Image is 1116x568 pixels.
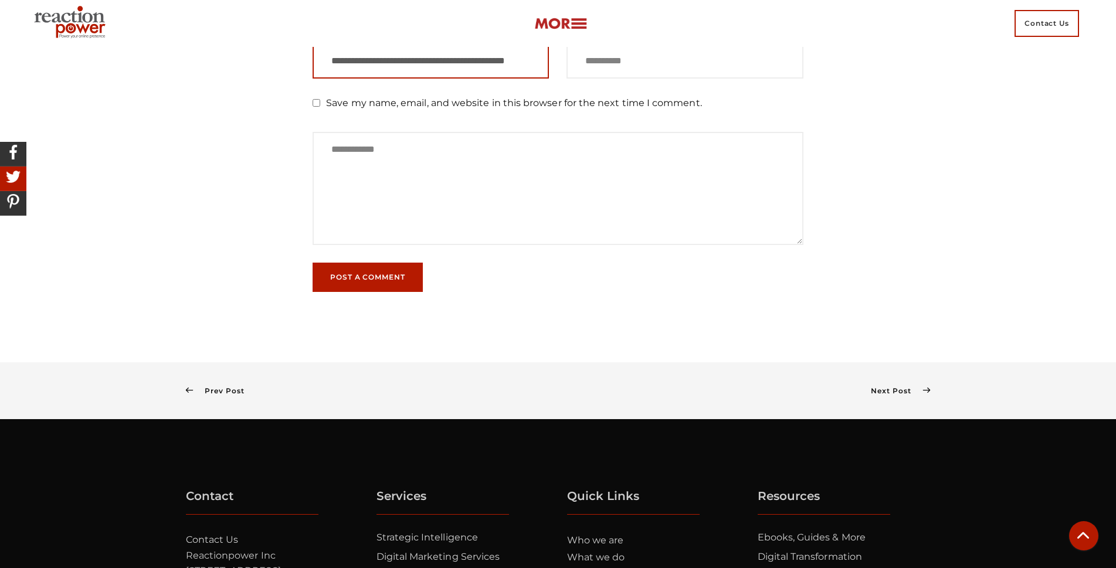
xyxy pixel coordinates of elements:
[567,552,625,563] a: What we do
[534,17,587,30] img: more-btn.png
[1015,10,1079,37] span: Contact Us
[186,534,239,545] a: Contact Us
[567,535,624,546] a: Who we are
[871,386,930,395] a: Next Post
[758,532,866,543] a: Ebooks, Guides & More
[758,489,891,515] h5: Resources
[186,386,245,395] a: Prev Post
[3,166,23,187] img: Share On Twitter
[330,274,405,281] span: Post a Comment
[376,551,500,562] a: Digital Marketing Services
[376,489,510,515] h5: Services
[871,386,922,395] span: Next Post
[193,386,244,395] span: Prev Post
[567,489,700,515] h5: Quick Links
[758,551,862,562] a: Digital Transformation
[3,142,23,162] img: Share On Facebook
[313,263,423,292] button: Post a Comment
[376,532,478,543] a: Strategic Intelligence
[29,2,114,45] img: Executive Branding | Personal Branding Agency
[3,191,23,212] img: Share On Pinterest
[186,489,319,515] h5: Contact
